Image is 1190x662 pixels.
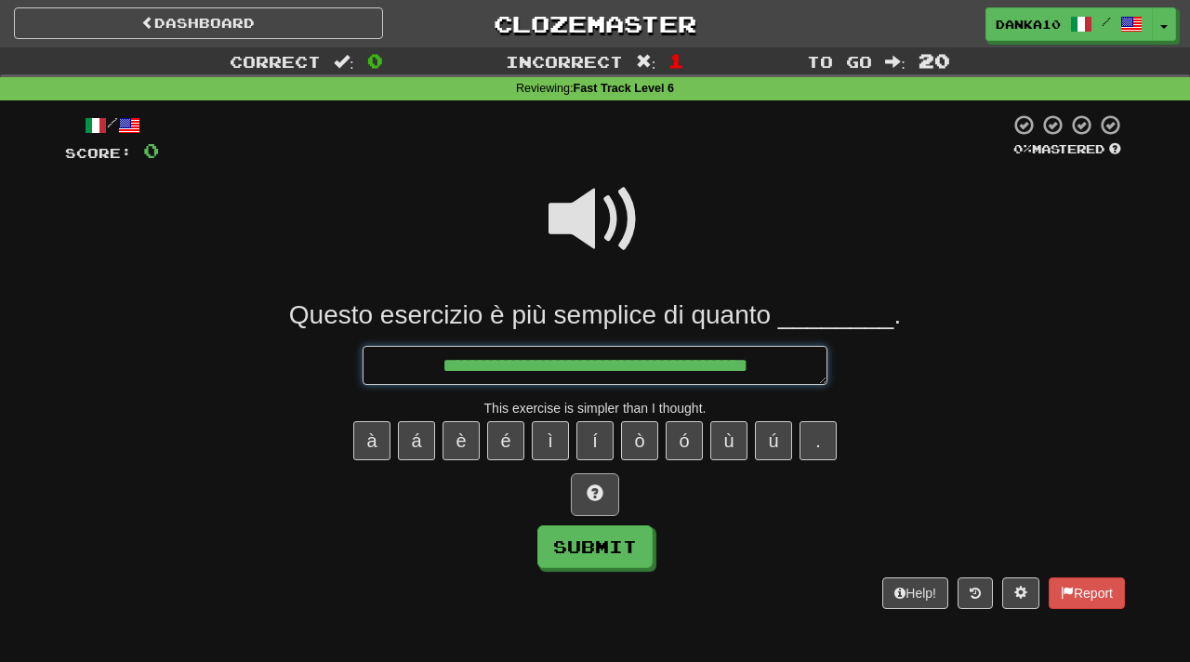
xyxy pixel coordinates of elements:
[621,421,658,460] button: ò
[885,54,906,70] span: :
[636,54,656,70] span: :
[800,421,837,460] button: .
[334,54,354,70] span: :
[576,421,614,460] button: í
[919,49,950,72] span: 20
[574,82,675,95] strong: Fast Track Level 6
[571,473,619,516] button: Hint!
[1013,141,1032,156] span: 0 %
[1049,577,1125,609] button: Report
[411,7,780,40] a: Clozemaster
[143,139,159,162] span: 0
[996,16,1061,33] span: Danka10
[882,577,948,609] button: Help!
[14,7,383,39] a: Dashboard
[65,399,1125,417] div: This exercise is simpler than I thought.
[230,52,321,71] span: Correct
[958,577,993,609] button: Round history (alt+y)
[710,421,747,460] button: ù
[506,52,623,71] span: Incorrect
[532,421,569,460] button: ì
[398,421,435,460] button: á
[537,525,653,568] button: Submit
[65,145,132,161] span: Score:
[367,49,383,72] span: 0
[65,113,159,137] div: /
[487,421,524,460] button: é
[353,421,390,460] button: à
[755,421,792,460] button: ú
[666,421,703,460] button: ó
[1102,15,1111,28] span: /
[1010,141,1125,158] div: Mastered
[65,298,1125,332] div: Questo esercizio è più semplice di quanto ________.
[668,49,684,72] span: 1
[985,7,1153,41] a: Danka10 /
[807,52,872,71] span: To go
[443,421,480,460] button: è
